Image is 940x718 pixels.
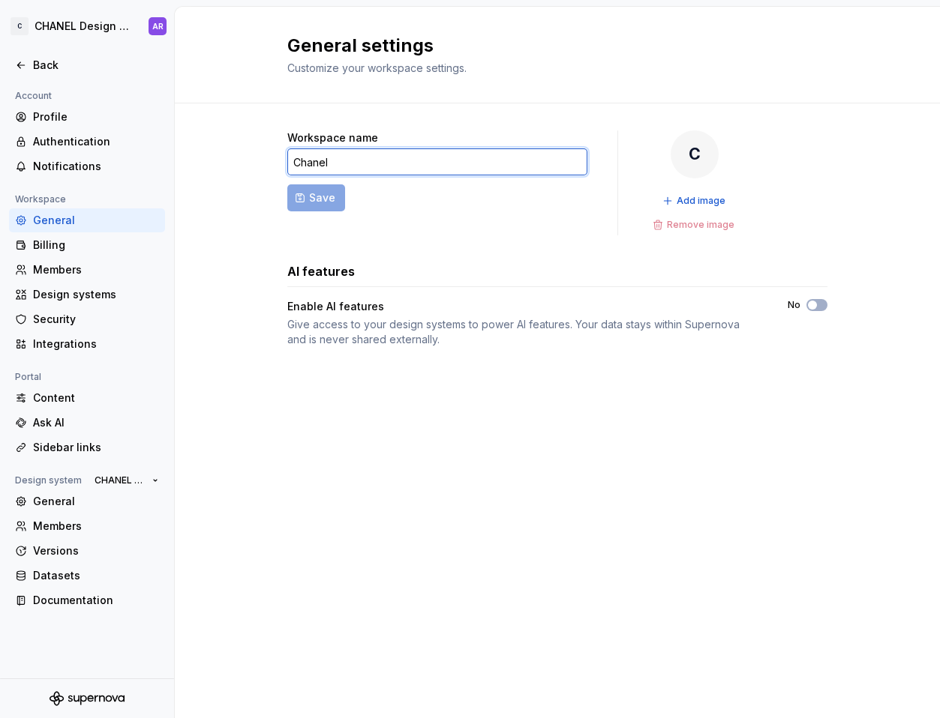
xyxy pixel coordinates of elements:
svg: Supernova Logo [50,691,125,706]
div: Enable AI features [287,299,384,314]
div: Account [9,87,58,105]
div: AR [152,20,164,32]
a: Versions [9,539,165,563]
a: Authentication [9,130,165,154]
div: Security [33,312,159,327]
button: Add image [658,190,732,211]
a: Design systems [9,283,165,307]
a: Datasets [9,564,165,588]
a: Members [9,258,165,282]
a: Content [9,386,165,410]
a: Ask AI [9,411,165,435]
div: C [671,130,719,178]
label: Workspace name [287,130,378,145]
a: Profile [9,105,165,129]
div: Members [33,519,159,534]
div: Billing [33,238,159,253]
h3: AI features [287,262,355,280]
a: Integrations [9,332,165,356]
a: General [9,208,165,232]
a: Sidebar links [9,435,165,459]
div: Workspace [9,190,72,208]
span: Customize your workspace settings. [287,61,467,74]
a: Notifications [9,154,165,178]
div: Design system [9,471,88,489]
label: No [788,299,800,311]
button: CCHANEL Design SystemAR [3,10,171,43]
a: Security [9,307,165,331]
div: Members [33,262,159,277]
div: Sidebar links [33,440,159,455]
div: General [33,213,159,228]
div: Versions [33,543,159,558]
div: C [11,17,29,35]
div: Back [33,58,159,73]
a: Members [9,514,165,538]
h2: General settings [287,34,467,58]
span: Add image [677,195,725,207]
div: Profile [33,109,159,124]
div: Documentation [33,593,159,608]
a: Back [9,53,165,77]
a: Documentation [9,588,165,612]
div: Ask AI [33,415,159,430]
div: General [33,494,159,509]
div: Give access to your design systems to power AI features. Your data stays within Supernova and is ... [287,317,761,347]
div: Integrations [33,337,159,352]
div: Notifications [33,159,159,174]
div: Design systems [33,287,159,302]
div: Portal [9,368,47,386]
div: Content [33,390,159,405]
div: Datasets [33,568,159,583]
div: CHANEL Design System [35,19,131,34]
div: Authentication [33,134,159,149]
a: General [9,489,165,513]
span: CHANEL Design System [95,474,146,486]
a: Billing [9,233,165,257]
